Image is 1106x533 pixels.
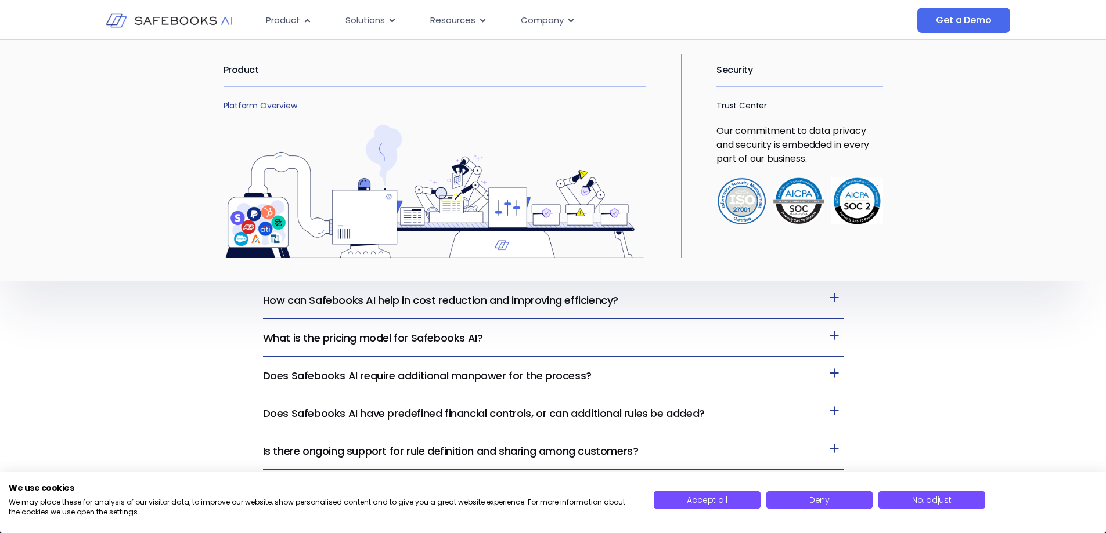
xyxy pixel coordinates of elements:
a: Is there ongoing support for rule definition and sharing among customers? [263,444,639,458]
h2: Security [716,54,882,86]
p: We may place these for analysis of our visitor data, to improve our website, show personalised co... [9,498,636,517]
p: Our commitment to data privacy and security is embedded in every part of our business. [716,124,882,166]
a: Platform Overview [224,100,297,111]
span: Accept all [687,494,727,506]
a: Get a Demo [917,8,1010,33]
h2: We use cookies [9,483,636,493]
h3: What is the pricing model for Safebooks AI? [263,319,844,357]
span: Deny [809,494,830,506]
span: Product [266,14,300,27]
span: Resources [430,14,475,27]
span: Company [521,14,564,27]
h3: Is there ongoing support for rule definition and sharing among customers? [263,432,844,470]
h3: Does Safebooks AI require additional manpower for the process? [263,357,844,394]
a: Does Safebooks AI have predefined financial controls, or can additional rules be added? [263,406,705,420]
span: No, adjust [912,494,952,506]
nav: Menu [257,9,801,32]
span: Solutions [345,14,385,27]
button: Adjust cookie preferences [878,491,985,509]
a: How can Safebooks AI help in cost reduction and improving efficiency? [263,293,618,307]
h3: How can Safebooks AI help in cost reduction and improving efficiency? [263,281,844,319]
button: Accept all cookies [654,491,760,509]
span: Get a Demo [936,14,991,26]
h3: Does Safebooks AI have predefined financial controls, or can additional rules be added? [263,394,844,432]
button: Deny all cookies [766,491,873,509]
a: What is the pricing model for Safebooks AI? [263,331,483,345]
a: Trust Center [716,100,767,111]
a: Does Safebooks AI require additional manpower for the process? [263,368,592,383]
h2: Product [224,54,647,86]
div: Menu Toggle [257,9,801,32]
